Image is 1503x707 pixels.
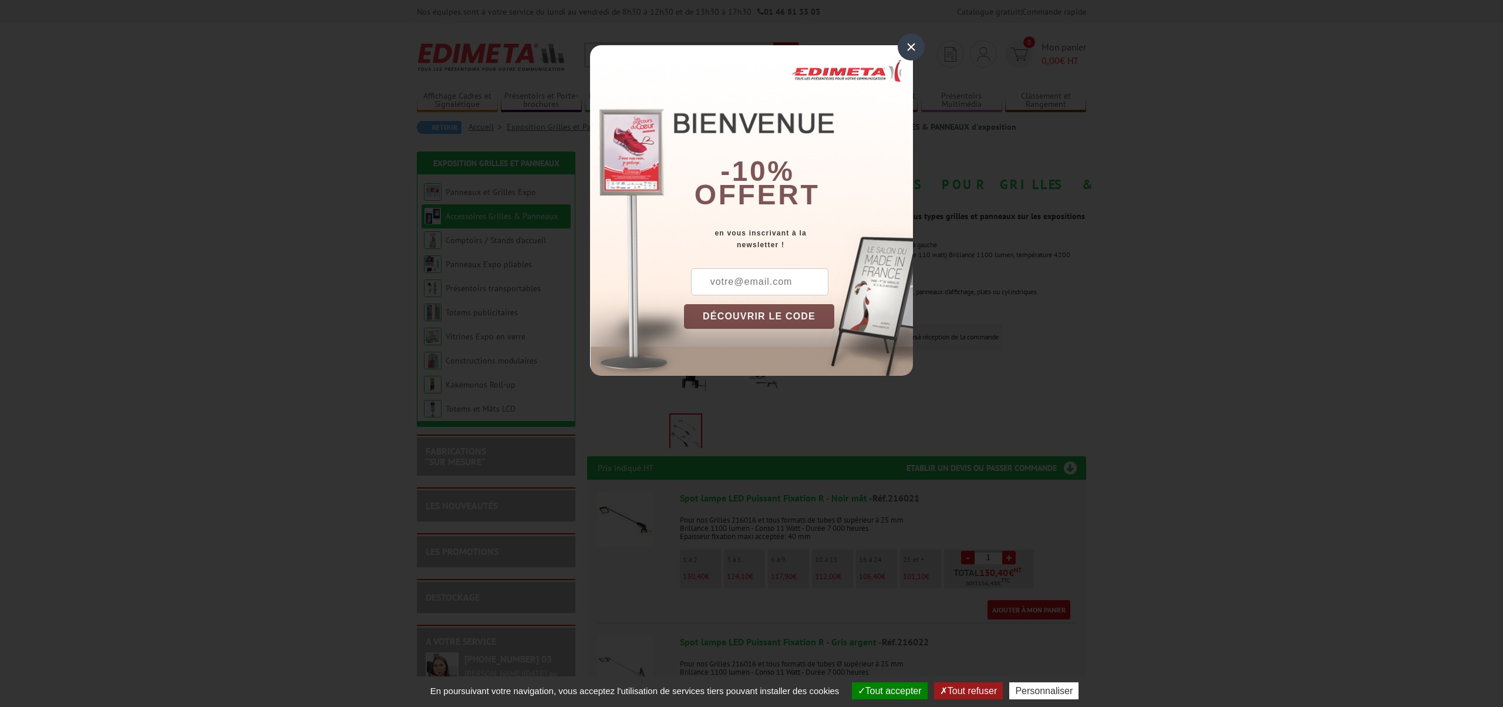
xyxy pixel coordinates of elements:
[684,227,913,251] div: en vous inscrivant à la newsletter !
[691,268,828,295] input: votre@email.com
[934,682,1003,699] button: Tout refuser
[852,682,928,699] button: Tout accepter
[695,179,820,210] font: offert
[1009,682,1079,699] button: Personnaliser (fenêtre modale)
[898,33,925,60] div: ×
[424,686,845,696] span: En poursuivant votre navigation, vous acceptez l'utilisation de services tiers pouvant installer ...
[720,156,794,187] b: -10%
[684,304,834,329] button: DÉCOUVRIR LE CODE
